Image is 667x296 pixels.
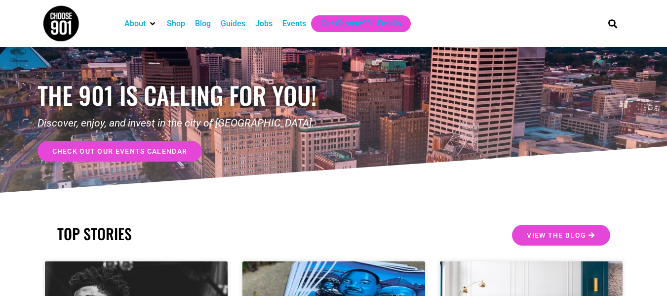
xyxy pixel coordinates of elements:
a: About [124,18,146,30]
a: View the Blog [512,225,610,246]
h2: TOP STORIES [57,225,329,243]
span: View the Blog [527,232,586,239]
a: check out our events calendar [38,141,202,162]
div: Search [604,15,621,32]
nav: Main nav [119,15,591,32]
a: Guides [221,18,245,30]
a: Events [282,18,306,30]
a: Get Choose901 Emails [321,18,401,30]
a: Shop [167,18,185,30]
p: Discover, enjoy, and invest in the city of [GEOGRAPHIC_DATA]. [38,116,334,131]
h1: the 901 is calling for you! [38,81,334,110]
span: check out our events calendar [52,148,188,155]
a: Blog [195,18,211,30]
a: Jobs [255,18,273,30]
div: About [119,15,162,32]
